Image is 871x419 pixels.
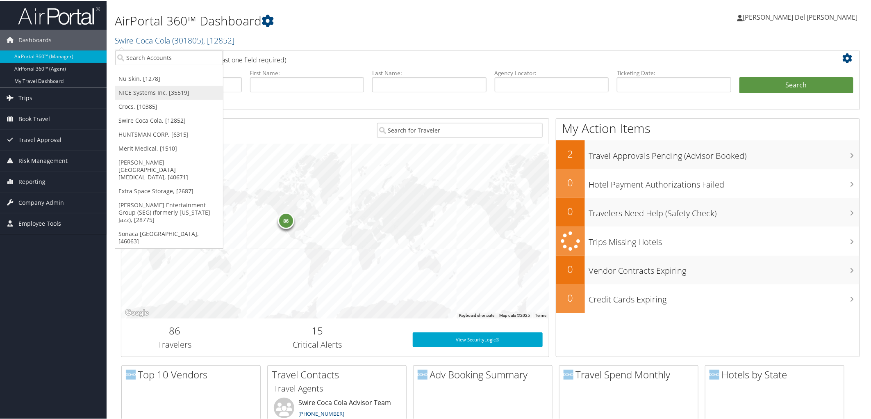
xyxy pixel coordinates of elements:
span: Dashboards [18,29,52,50]
h3: Travel Agents [274,382,400,394]
a: Swire Coca Cola [115,34,234,45]
a: Terms (opens in new tab) [535,312,546,317]
a: 0Credit Cards Expiring [556,284,860,312]
span: Map data ©2025 [499,312,530,317]
img: Google [123,307,150,318]
a: 0Hotel Payment Authorizations Failed [556,168,860,197]
a: Nu Skin, [1278] [115,71,223,85]
span: Employee Tools [18,213,61,233]
h2: Travel Contacts [272,367,406,381]
span: Risk Management [18,150,68,170]
label: First Name: [250,68,364,76]
h2: Adv Booking Summary [418,367,552,381]
span: Company Admin [18,192,64,212]
a: Merit Medical, [1510] [115,141,223,155]
a: Extra Space Storage, [2687] [115,183,223,197]
a: View SecurityLogic® [413,332,543,346]
label: Last Name: [372,68,487,76]
a: Swire Coca Cola, [12852] [115,113,223,127]
img: domo-logo.png [710,369,719,379]
span: , [ 12852 ] [203,34,234,45]
span: Book Travel [18,108,50,128]
a: Sonaca [GEOGRAPHIC_DATA], [46063] [115,226,223,247]
h1: My Action Items [556,119,860,136]
img: domo-logo.png [564,369,573,379]
span: ( 301805 ) [172,34,203,45]
h2: 86 [127,323,222,337]
a: 0Travelers Need Help (Safety Check) [556,197,860,226]
h1: AirPortal 360™ Dashboard [115,11,616,29]
h2: 0 [556,290,585,304]
a: [PERSON_NAME] Del [PERSON_NAME] [737,4,866,29]
h2: 15 [234,323,400,337]
span: (at least one field required) [208,55,286,64]
h2: Travel Spend Monthly [564,367,698,381]
h2: Hotels by State [710,367,844,381]
span: Reporting [18,171,45,191]
a: Crocs, [10385] [115,99,223,113]
span: Travel Approval [18,129,61,149]
label: Ticketing Date: [617,68,731,76]
h3: Credit Cards Expiring [589,289,860,305]
h3: Vendor Contracts Expiring [589,260,860,276]
a: 0Vendor Contracts Expiring [556,255,860,284]
h3: Trips Missing Hotels [589,231,860,247]
h3: Travelers [127,338,222,350]
a: [PERSON_NAME] Entertainment Group (SEG) (formerly [US_STATE] Jazz), [28775] [115,197,223,226]
span: Trips [18,87,32,108]
a: Open this area in Google Maps (opens a new window) [123,307,150,318]
img: domo-logo.png [418,369,428,379]
a: [PERSON_NAME][GEOGRAPHIC_DATA][MEDICAL_DATA], [40671] [115,155,223,183]
h3: Critical Alerts [234,338,400,350]
a: 2Travel Approvals Pending (Advisor Booked) [556,140,860,168]
a: [PHONE_NUMBER] [298,409,344,417]
button: Search [739,76,854,93]
h2: 0 [556,175,585,189]
h3: Travel Approvals Pending (Advisor Booked) [589,145,860,161]
span: [PERSON_NAME] Del [PERSON_NAME] [743,12,858,21]
h2: 0 [556,204,585,218]
a: NICE Systems Inc, [35519] [115,85,223,99]
h3: Hotel Payment Authorizations Failed [589,174,860,190]
h2: 0 [556,261,585,275]
h2: Airtinerary Lookup [127,51,792,65]
input: Search for Traveler [377,122,543,137]
h2: Top 10 Vendors [126,367,260,381]
button: Keyboard shortcuts [459,312,494,318]
img: airportal-logo.png [18,5,100,25]
h2: 2 [556,146,585,160]
a: HUNTSMAN CORP, [6315] [115,127,223,141]
a: Trips Missing Hotels [556,226,860,255]
input: Search Accounts [115,49,223,64]
img: domo-logo.png [126,369,136,379]
h3: Travelers Need Help (Safety Check) [589,203,860,218]
label: Agency Locator: [495,68,609,76]
div: 86 [278,212,294,228]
